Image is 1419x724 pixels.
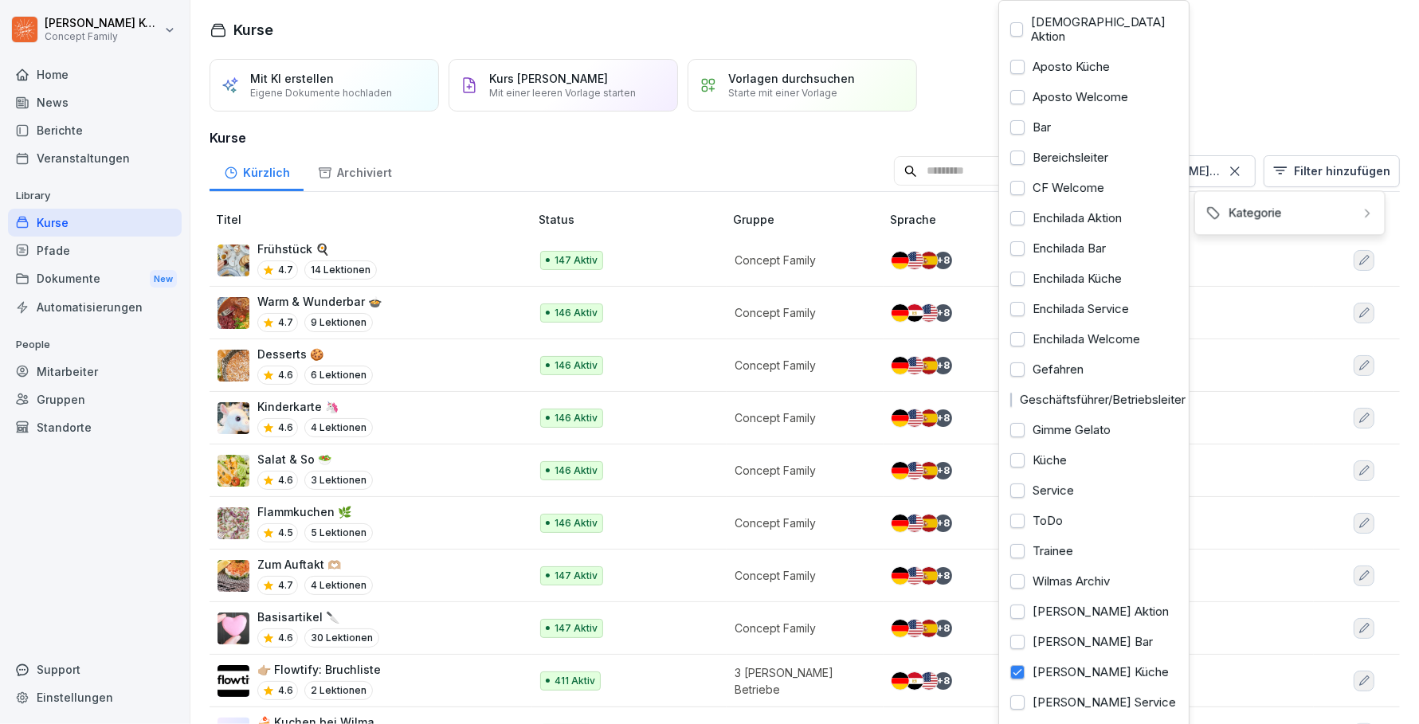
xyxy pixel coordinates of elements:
[1004,324,1184,354] div: Enchilada Welcome
[1004,566,1184,597] div: Wilmas Archiv
[1004,264,1184,294] div: Enchilada Küche
[1004,354,1184,385] div: Gefahren
[1004,294,1184,324] div: Enchilada Service
[1004,203,1184,233] div: Enchilada Aktion
[1200,198,1380,228] div: Kategorie
[1194,190,1386,235] div: Filter hinzufügen
[1004,143,1184,173] div: Bereichsleiter
[1004,385,1184,415] div: Geschäftsführer/Betriebsleiter
[1004,7,1184,52] div: [DEMOGRAPHIC_DATA] Aktion
[1004,52,1184,82] div: Aposto Küche
[1004,536,1184,566] div: Trainee
[1004,82,1184,112] div: Aposto Welcome
[1004,687,1184,718] div: [PERSON_NAME] Service
[1004,657,1184,687] div: [PERSON_NAME] Küche
[1004,597,1184,627] div: [PERSON_NAME] Aktion
[1004,475,1184,506] div: Service
[1004,445,1184,475] div: Küche
[1004,506,1184,536] div: ToDo
[1004,627,1184,657] div: [PERSON_NAME] Bar
[1004,415,1184,445] div: Gimme Gelato
[1004,233,1184,264] div: Enchilada Bar
[1004,112,1184,143] div: Bar
[1004,173,1184,203] div: CF Welcome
